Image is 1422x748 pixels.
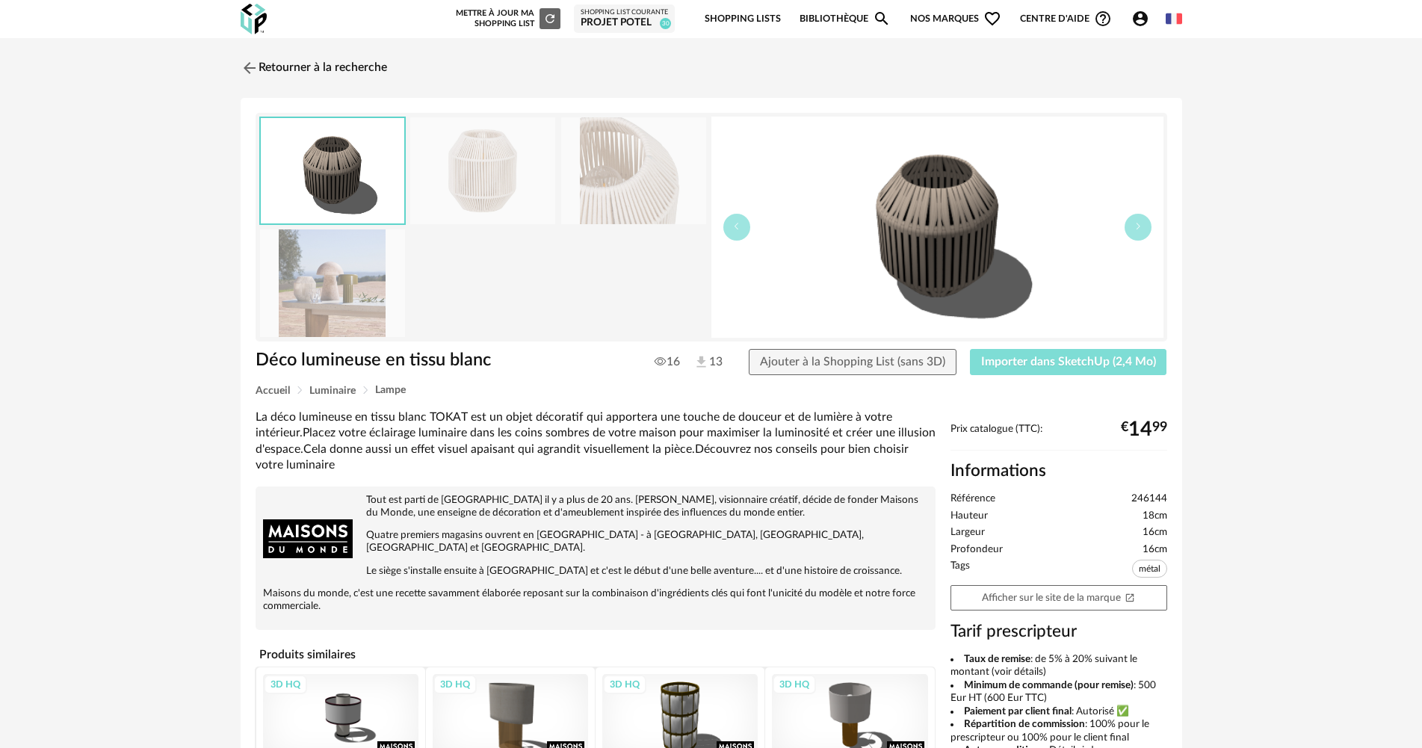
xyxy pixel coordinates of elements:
[964,680,1134,690] b: Minimum de commande (pour remise)
[950,560,970,581] span: Tags
[950,585,1167,611] a: Afficher sur le site de la marqueOpen In New icon
[711,117,1163,338] img: thumbnail.png
[256,349,627,372] h1: Déco lumineuse en tissu blanc
[256,385,1167,396] div: Breadcrumb
[263,587,928,613] p: Maisons du monde, c'est une recette savamment élaborée reposant sur la combinaison d'ingrédients ...
[970,349,1167,376] button: Importer dans SketchUp (2,4 Mo)
[749,349,956,376] button: Ajouter à la Shopping List (sans 3D)
[983,10,1001,28] span: Heart Outline icon
[950,705,1167,719] li: : Autorisé ✅
[241,4,267,34] img: OXP
[603,675,646,694] div: 3D HQ
[693,354,721,371] span: 13
[705,1,781,37] a: Shopping Lists
[910,1,1001,37] span: Nos marques
[581,8,668,17] div: Shopping List courante
[263,565,928,578] p: Le siège s'installe ensuite à [GEOGRAPHIC_DATA] et c'est le début d'une belle aventure.... et d'u...
[760,356,945,368] span: Ajouter à la Shopping List (sans 3D)
[950,492,995,506] span: Référence
[1132,560,1167,578] span: métal
[1143,510,1167,523] span: 18cm
[964,706,1072,717] b: Paiement par client final
[375,385,406,395] span: Lampe
[1166,10,1182,27] img: fr
[1128,424,1152,436] span: 14
[981,356,1156,368] span: Importer dans SketchUp (2,4 Mo)
[950,679,1167,705] li: : 500 Eur HT (600 Eur TTC)
[453,8,560,29] div: Mettre à jour ma Shopping List
[581,16,668,30] div: Projet Potel
[964,654,1030,664] b: Taux de remise
[561,117,706,224] img: deco-lumineuse-en-tissu-blanc-1000-1-21-246144_2.jpg
[261,118,404,223] img: thumbnail.png
[543,14,557,22] span: Refresh icon
[964,719,1085,729] b: Répartition de commission
[873,10,891,28] span: Magnify icon
[950,718,1167,744] li: : 100% pour le prescripteur ou 100% pour le client final
[950,526,985,540] span: Largeur
[1131,10,1156,28] span: Account Circle icon
[950,543,1003,557] span: Profondeur
[256,409,936,473] div: La déco lumineuse en tissu blanc TOKAT est un objet décoratif qui apportera une touche de douceur...
[693,354,709,370] img: Téléchargements
[263,494,928,519] p: Tout est parti de [GEOGRAPHIC_DATA] il y a plus de 20 ans. [PERSON_NAME], visionnaire créatif, dé...
[773,675,816,694] div: 3D HQ
[581,8,668,30] a: Shopping List courante Projet Potel 30
[263,529,928,554] p: Quatre premiers magasins ouvrent en [GEOGRAPHIC_DATA] - à [GEOGRAPHIC_DATA], [GEOGRAPHIC_DATA], [...
[1020,10,1112,28] span: Centre d'aideHelp Circle Outline icon
[1094,10,1112,28] span: Help Circle Outline icon
[950,460,1167,482] h2: Informations
[309,386,356,396] span: Luminaire
[950,653,1167,679] li: : de 5% à 20% suivant le montant (voir détails)
[1143,543,1167,557] span: 16cm
[241,59,259,77] img: svg+xml;base64,PHN2ZyB3aWR0aD0iMjQiIGhlaWdodD0iMjQiIHZpZXdCb3g9IjAgMCAyNCAyNCIgZmlsbD0ibm9uZSIgeG...
[1131,10,1149,28] span: Account Circle icon
[433,675,477,694] div: 3D HQ
[256,386,290,396] span: Accueil
[241,52,387,84] a: Retourner à la recherche
[950,510,988,523] span: Hauteur
[1121,424,1167,436] div: € 99
[264,675,307,694] div: 3D HQ
[1131,492,1167,506] span: 246144
[655,354,680,369] span: 16
[263,494,353,584] img: brand logo
[660,18,671,29] span: 30
[256,643,936,666] h4: Produits similaires
[1143,526,1167,540] span: 16cm
[410,117,555,224] img: deco-lumineuse-en-tissu-blanc-1000-1-21-246144_1.jpg
[260,229,405,336] img: deco-lumineuse-en-tissu-blanc-1000-1-21-246144_4.jpg
[800,1,891,37] a: BibliothèqueMagnify icon
[1125,592,1135,602] span: Open In New icon
[950,423,1167,451] div: Prix catalogue (TTC):
[950,621,1167,643] h3: Tarif prescripteur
